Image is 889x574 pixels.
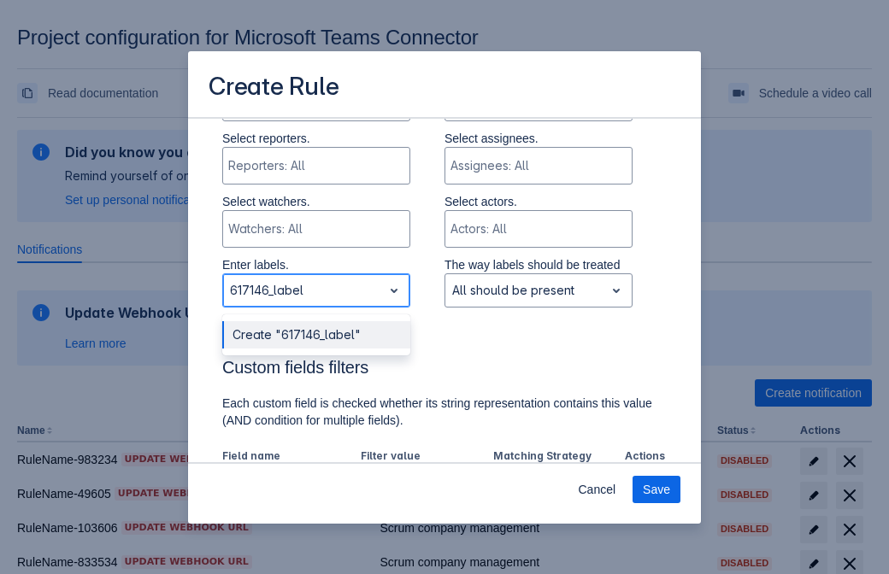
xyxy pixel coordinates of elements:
th: Field name [222,446,354,468]
h3: Create Rule [209,72,339,105]
p: Select actors. [444,193,633,210]
span: Save [643,476,670,503]
p: Select watchers. [222,193,410,210]
p: Select reporters. [222,130,410,147]
span: Cancel [578,476,615,503]
button: Save [633,476,680,503]
p: Enter labels. [222,256,410,273]
h3: Custom fields filters [222,357,667,384]
span: open [606,280,627,301]
p: The way labels should be treated [444,256,633,273]
p: Each custom field is checked whether its string representation contains this value (AND condition... [222,395,667,429]
p: Select assignees. [444,130,633,147]
div: Create "617146_label" [222,321,410,348]
th: Actions [618,446,667,468]
button: Cancel [568,476,626,503]
span: open [384,280,404,301]
th: Filter value [354,446,486,468]
th: Matching Strategy [486,446,619,468]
